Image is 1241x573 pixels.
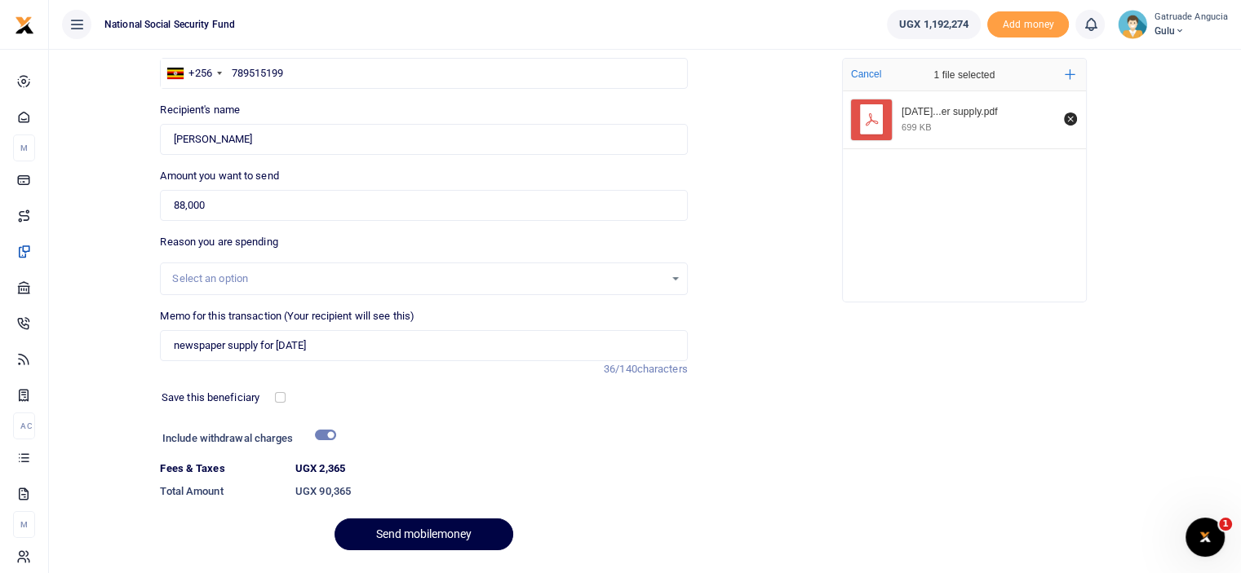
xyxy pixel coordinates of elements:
li: Ac [13,412,35,439]
span: characters [637,363,688,375]
li: M [13,511,35,538]
input: UGX [160,190,687,221]
a: UGX 1,192,274 [887,10,981,39]
span: Gulu [1154,24,1228,38]
a: Add money [987,17,1069,29]
small: Gatruade Angucia [1154,11,1228,24]
dt: Fees & Taxes [153,461,289,477]
a: profile-user Gatruade Angucia Gulu [1118,10,1228,39]
div: 1 file selected [895,59,1034,91]
h6: Include withdrawal charges [162,432,329,445]
a: logo-small logo-large logo-large [15,18,34,30]
button: Add more files [1058,63,1082,86]
label: UGX 2,365 [295,461,345,477]
button: Send mobilemoney [335,518,513,550]
span: UGX 1,192,274 [899,16,968,33]
div: File Uploader [842,58,1087,302]
img: logo-small [15,15,34,35]
li: Wallet ballance [880,10,987,39]
div: Select an option [172,271,663,287]
div: 699 KB [902,121,932,133]
span: Add money [987,11,1069,38]
label: Memo for this transaction (Your recipient will see this) [160,308,414,324]
li: M [13,134,35,161]
iframe: Intercom live chat [1186,518,1225,557]
span: 1 [1219,518,1232,531]
input: Enter extra information [160,330,687,361]
img: profile-user [1118,10,1147,39]
h6: Total Amount [160,485,282,498]
div: september 2025 new paper supply.pdf [902,106,1055,119]
input: Enter phone number [160,58,687,89]
label: Amount you want to send [160,168,278,184]
label: Reason you are spending [160,234,277,250]
h6: UGX 90,365 [295,485,688,498]
div: Uganda: +256 [161,59,226,88]
button: Cancel [846,64,886,85]
div: +256 [188,65,211,82]
input: Loading name... [160,124,687,155]
label: Recipient's name [160,102,240,118]
label: Save this beneficiary [162,390,259,406]
button: Remove file [1061,110,1079,128]
li: Toup your wallet [987,11,1069,38]
span: 36/140 [604,363,637,375]
span: National Social Security Fund [98,17,242,32]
